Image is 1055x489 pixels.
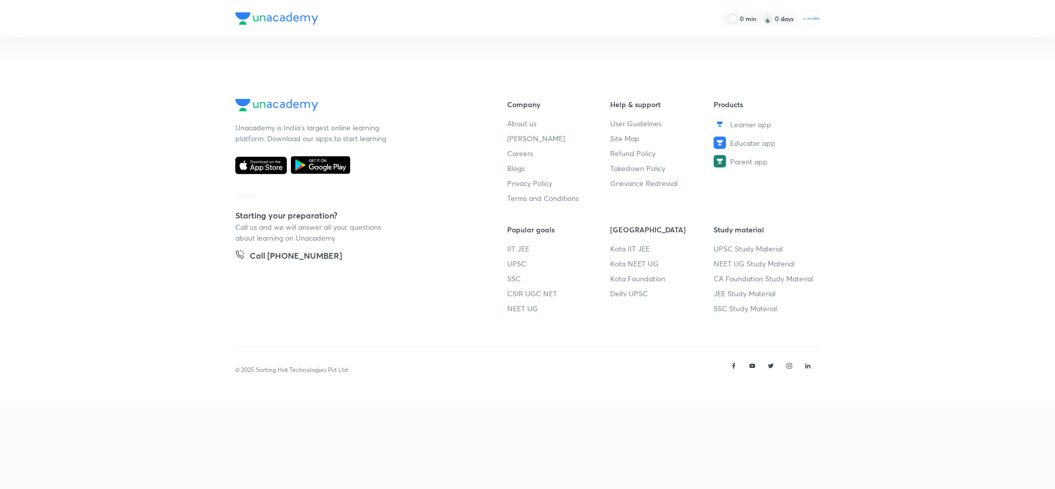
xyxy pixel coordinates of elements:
a: [PERSON_NAME] [507,133,611,144]
a: Parent app [714,155,817,167]
a: IIT JEE [507,243,611,254]
p: © 2025 Sorting Hat Technologies Pvt Ltd [235,365,348,375]
a: SSC Study Material [714,303,817,314]
span: Careers [507,148,533,159]
a: Grievance Redressal [610,178,714,189]
a: Kota IIT JEE [610,243,714,254]
h6: Help & support [610,99,714,110]
a: Privacy Policy [507,178,611,189]
a: Takedown Policy [610,163,714,174]
a: CSIR UGC NET [507,288,611,299]
a: NEET UG Study Material [714,258,817,269]
a: Refund Policy [610,148,714,159]
h6: Study material [714,224,817,235]
a: UPSC [507,258,611,269]
a: Educator app [714,137,817,149]
h5: Starting your preparation? [235,209,474,222]
a: UPSC Study Material [714,243,817,254]
p: Unacademy is India’s largest online learning platform. Download our apps to start learning [235,122,390,144]
a: Careers [507,148,611,159]
a: Site Map [610,133,714,144]
a: Blogs [507,163,611,174]
a: Kota Foundation [610,273,714,284]
a: SSC [507,273,611,284]
a: NEET UG [507,303,611,314]
img: Parent app [714,155,726,167]
a: Terms and Conditions [507,193,611,204]
img: MOHAMMED SHOAIB [803,10,820,27]
a: Company Logo [235,99,474,114]
img: Educator app [714,137,726,149]
h6: Popular goals [507,224,611,235]
a: Kota NEET UG [610,258,714,269]
span: Parent app [730,156,768,167]
span: Educator app [730,138,775,148]
h6: Products [714,99,817,110]
a: CA Foundation Study Material [714,273,817,284]
p: Call us and we will answer all your questions about learning on Unacademy [235,222,390,243]
a: Learner app [714,118,817,130]
img: Company Logo [235,99,318,111]
h6: Company [507,99,611,110]
a: Delhi UPSC [610,288,714,299]
a: Call [PHONE_NUMBER] [235,249,342,264]
span: Learner app [730,119,771,130]
a: About us [507,118,611,129]
a: User Guidelines [610,118,714,129]
h5: Call [PHONE_NUMBER] [250,249,342,264]
img: Company Logo [235,12,318,25]
h6: [GEOGRAPHIC_DATA] [610,224,714,235]
a: JEE Study Material [714,288,817,299]
img: streak [763,13,773,24]
img: Learner app [714,118,726,130]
